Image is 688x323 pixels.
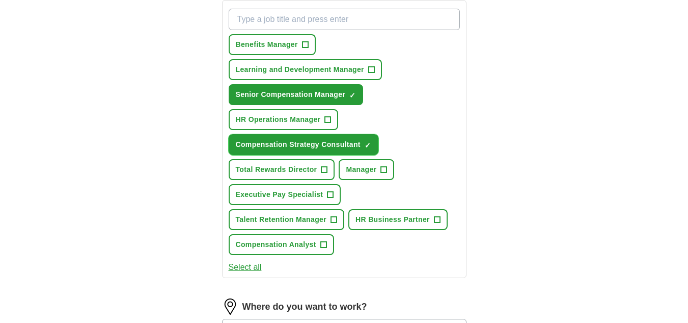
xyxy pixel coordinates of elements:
span: HR Operations Manager [236,114,321,125]
span: Talent Retention Manager [236,214,327,225]
button: HR Business Partner [348,209,448,230]
img: location.png [222,299,238,315]
span: Benefits Manager [236,39,298,50]
button: Talent Retention Manager [229,209,345,230]
button: Select all [229,261,262,274]
span: Total Rewards Director [236,164,317,175]
span: Learning and Development Manager [236,64,364,75]
label: Where do you want to work? [242,300,367,314]
span: Executive Pay Specialist [236,189,323,200]
button: Learning and Development Manager [229,59,382,80]
span: Manager [346,164,376,175]
span: Compensation Analyst [236,239,316,250]
button: Compensation Analyst [229,234,334,255]
button: Compensation Strategy Consultant✓ [229,134,378,155]
span: Compensation Strategy Consultant [236,139,361,150]
input: Type a job title and press enter [229,9,460,30]
button: HR Operations Manager [229,109,339,130]
span: Senior Compensation Manager [236,89,346,100]
button: Manager [339,159,394,180]
button: Benefits Manager [229,34,316,55]
span: HR Business Partner [355,214,430,225]
button: Executive Pay Specialist [229,184,341,205]
button: Senior Compensation Manager✓ [229,84,364,105]
button: Total Rewards Director [229,159,335,180]
span: ✓ [349,91,355,100]
span: ✓ [365,141,371,150]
